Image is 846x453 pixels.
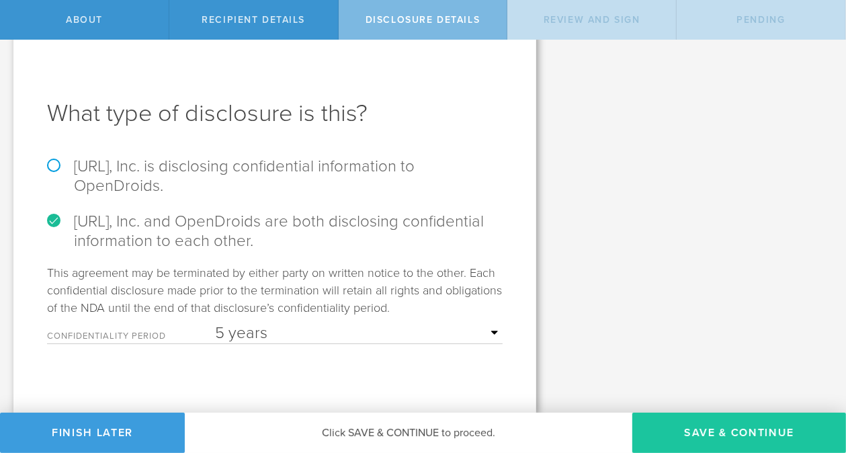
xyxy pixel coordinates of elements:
h1: What type of disclosure is this? [47,97,503,130]
span: Review and sign [544,14,640,26]
button: Save & Continue [632,413,846,453]
span: Pending [737,14,786,26]
label: [URL], Inc. and OpenDroids are both disclosing confidential information to each other. [47,212,503,251]
label: Confidentiality Period [47,332,215,343]
div: This agreement may be terminated by either party on written notice to the other. Each confidentia... [47,264,503,344]
span: About [66,14,103,26]
label: [URL], Inc. is disclosing confidential information to OpenDroids. [47,157,503,196]
span: Recipient details [202,14,305,26]
div: Click SAVE & CONTINUE to proceed. [185,413,632,453]
span: Disclosure details [366,14,480,26]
